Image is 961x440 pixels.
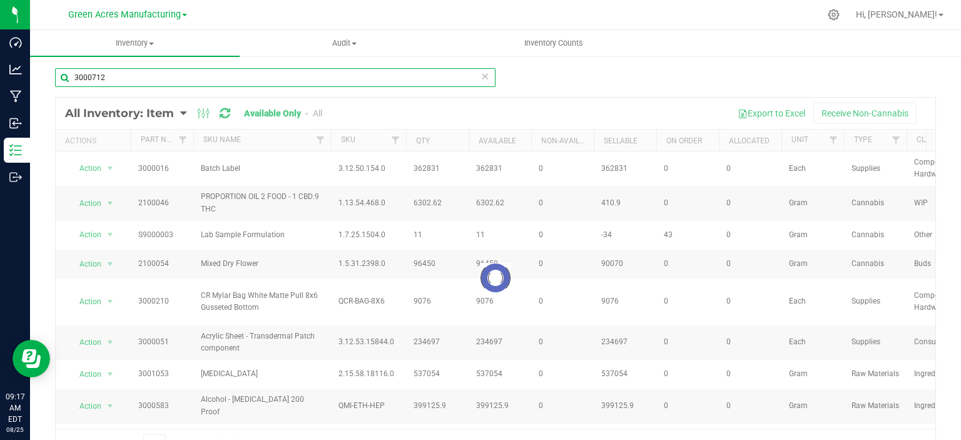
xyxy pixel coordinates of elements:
inline-svg: Analytics [9,63,22,76]
inline-svg: Outbound [9,171,22,183]
span: Inventory Counts [507,38,600,49]
p: 09:17 AM EDT [6,391,24,425]
inline-svg: Manufacturing [9,90,22,103]
p: 08/25 [6,425,24,434]
span: Green Acres Manufacturing [68,9,181,20]
iframe: Resource center [13,340,50,377]
a: Inventory Counts [449,30,659,56]
inline-svg: Inbound [9,117,22,130]
span: Hi, [PERSON_NAME]! [856,9,937,19]
span: Inventory [30,38,240,49]
div: Manage settings [826,9,842,21]
input: Search Item Name, Retail Display Name, SKU, Part Number... [55,68,496,87]
a: Inventory [30,30,240,56]
inline-svg: Inventory [9,144,22,156]
span: Clear [480,68,489,84]
a: Audit [240,30,449,56]
span: Audit [240,38,449,49]
inline-svg: Dashboard [9,36,22,49]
